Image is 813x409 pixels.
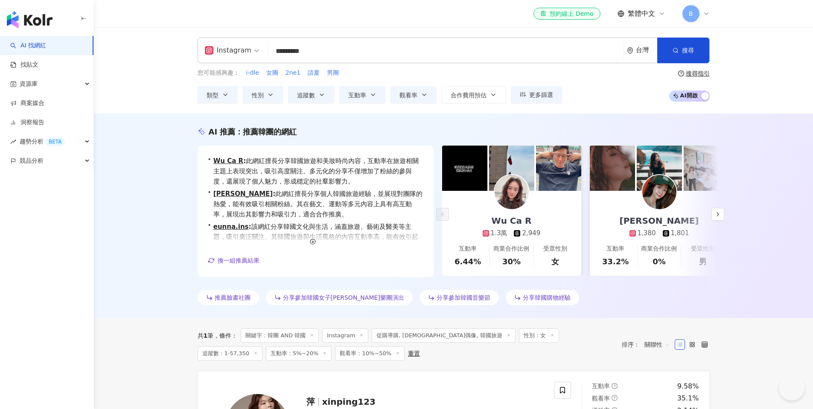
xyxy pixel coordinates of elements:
[523,294,571,301] span: 分享韓國購物經驗
[266,346,332,361] span: 互動率：5%~20%
[677,394,699,403] div: 35.1%
[442,191,581,276] a: Wu Ca R1.3萬2,949互動率6.44%商業合作比例30%受眾性別女
[540,9,593,18] div: 預約線上 Demo
[455,256,481,267] div: 6.44%
[327,69,339,77] span: 男團
[622,338,675,351] div: 排序：
[215,294,251,301] span: 推薦臉書社團
[286,69,300,77] span: 2ne1
[592,383,610,389] span: 互動率
[205,44,251,57] div: Instagram
[243,86,283,103] button: 性別
[246,68,259,78] button: i-dle
[209,126,297,137] div: AI 推薦 ：
[437,294,490,301] span: 分享參加韓國音樂節
[307,68,320,78] button: 請夏
[495,175,529,209] img: KOL Avatar
[511,86,562,103] button: 更多篩選
[628,9,655,18] span: 繁體中文
[213,189,423,219] span: 此網紅擅長分享個人韓國旅遊經驗，並展現對團隊的熱愛，能有效吸引相關粉絲。其在藝文、運動等多元內容上具有高互動率，展現出其影響力和吸引力，適合合作推廣。
[273,190,275,198] span: :
[246,69,259,77] span: i-dle
[657,38,709,63] button: 搜尋
[243,127,297,136] span: 推薦韓團的網紅
[644,338,670,351] span: 關聯性
[266,69,278,77] span: 女團
[689,9,693,18] span: B
[691,245,715,253] div: 受眾性別
[442,146,487,191] img: post-image
[638,229,656,238] div: 1,380
[252,92,264,99] span: 性別
[335,346,405,361] span: 觀看率：10%~50%
[249,223,251,231] span: :
[442,86,506,103] button: 合作費用預估
[208,189,423,219] div: •
[308,69,320,77] span: 請夏
[204,332,208,339] span: 1
[348,92,366,99] span: 互動率
[213,223,249,231] a: eunna.ins
[10,139,16,145] span: rise
[611,215,708,227] div: [PERSON_NAME]
[606,245,624,253] div: 互動率
[536,146,581,191] img: post-image
[551,256,559,267] div: 女
[241,328,319,343] span: 關鍵字：韓團 AND 韓國
[7,11,52,28] img: logo
[592,395,610,402] span: 觀看率
[684,146,729,191] img: post-image
[671,229,689,238] div: 1,801
[372,328,515,343] span: 促購導購, [DEMOGRAPHIC_DATA]偶像, 韓國旅遊
[198,86,238,103] button: 類型
[306,397,315,407] span: 萍
[590,146,635,191] img: post-image
[612,383,618,389] span: question-circle
[408,350,420,357] div: 重置
[326,68,339,78] button: 男團
[20,132,65,151] span: 趨勢分析
[208,156,423,187] div: •
[451,92,487,99] span: 合作費用預估
[208,222,423,252] div: •
[218,257,259,264] span: 換一組推薦結果
[483,215,540,227] div: Wu Ca R
[779,375,804,400] iframe: Help Scout Beacon - Open
[10,118,44,127] a: 洞察報告
[45,137,65,146] div: BETA
[213,222,423,252] span: 該網紅分享韓國文化與生活，涵蓋旅遊、藝術及醫美等主題，吸引廣泛關注。其韓國旅遊與生活風格的內容互動率高，能有效引起粉絲共鳴，展現多元魅力。
[266,68,279,78] button: 女團
[208,254,260,267] button: 換一組推薦結果
[491,229,507,238] div: 1.3萬
[653,256,666,267] div: 0%
[533,8,600,20] a: 預約線上 Demo
[198,346,262,361] span: 追蹤數：1-57,350
[283,294,404,301] span: 分享參加韓國女子[PERSON_NAME]樂團演出
[489,146,534,191] img: post-image
[699,256,707,267] div: 男
[637,146,682,191] img: post-image
[20,151,44,170] span: 競品分析
[390,86,437,103] button: 觀看率
[590,191,729,276] a: [PERSON_NAME]1,3801,801互動率33.2%商業合作比例0%受眾性別男
[522,229,540,238] div: 2,949
[213,190,273,198] a: [PERSON_NAME]
[529,91,553,98] span: 更多篩選
[288,86,334,103] button: 追蹤數
[213,156,423,187] span: 此網紅擅長分享韓國旅遊和美妝時尚內容，互動率在旅遊相關主題上表現突出，吸引高度關注。多元化的分享不僅增加了粉絲的參與度，還展現了個人魅力，形成穩定的社羣影響力。
[399,92,417,99] span: 觀看率
[10,99,44,108] a: 商案媒合
[677,382,699,391] div: 9.58%
[493,245,529,253] div: 商業合作比例
[678,70,684,76] span: question-circle
[519,328,559,343] span: 性別：女
[459,245,477,253] div: 互動率
[322,328,368,343] span: Instagram
[213,332,237,339] span: 條件 ：
[322,397,376,407] span: xinping123
[612,395,618,401] span: question-circle
[602,256,629,267] div: 33.2%
[213,157,243,165] a: Wu Ca R
[10,41,46,50] a: searchAI 找網紅
[10,61,38,69] a: 找貼文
